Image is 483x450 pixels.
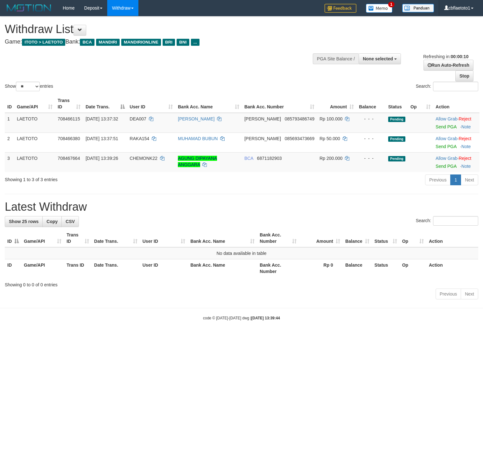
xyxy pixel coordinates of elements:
span: Rp 200.000 [319,156,342,161]
span: Pending [388,136,405,142]
td: · [433,133,479,152]
a: Next [461,174,478,185]
td: 1 [5,113,14,133]
th: Op: activate to sort column ascending [400,229,426,247]
th: Date Trans.: activate to sort column descending [83,95,127,113]
th: ID [5,259,21,277]
th: Bank Acc. Number: activate to sort column ascending [257,229,299,247]
div: Showing 1 to 3 of 3 entries [5,174,197,183]
div: PGA Site Balance / [313,53,359,64]
strong: [DATE] 13:39:44 [251,316,280,320]
input: Search: [433,82,478,91]
td: 2 [5,133,14,152]
th: Amount: activate to sort column ascending [299,229,343,247]
strong: 00:00:10 [451,54,468,59]
th: Balance: activate to sort column ascending [343,229,372,247]
span: [DATE] 13:37:32 [86,116,118,121]
a: Reject [458,136,471,141]
span: 708467664 [58,156,80,161]
span: · [436,156,458,161]
td: LAETOTO [14,152,55,172]
span: [DATE] 13:39:26 [86,156,118,161]
a: Previous [436,289,461,299]
th: Bank Acc. Name: activate to sort column ascending [175,95,242,113]
span: 1 [388,2,395,7]
a: CSV [61,216,79,227]
span: Rp 50.000 [319,136,340,141]
th: Balance [343,259,372,277]
th: Status [386,95,408,113]
th: Action [433,95,479,113]
th: Op: activate to sort column ascending [408,95,433,113]
span: Copy 6871182903 to clipboard [257,156,282,161]
input: Search: [433,216,478,226]
td: · [433,113,479,133]
a: Show 25 rows [5,216,43,227]
span: Pending [388,156,405,161]
th: Op [400,259,426,277]
span: Copy 085793486749 to clipboard [285,116,314,121]
th: Trans ID [64,259,92,277]
th: ID: activate to sort column descending [5,229,21,247]
span: MANDIRI [96,39,120,46]
th: Date Trans.: activate to sort column ascending [92,229,140,247]
span: BRI [163,39,175,46]
span: Show 25 rows [9,219,38,224]
a: AGUNG DIPAYANA ANGGARA [178,156,217,167]
h4: Game: Bank: [5,39,316,45]
label: Show entries [5,82,53,91]
span: Refreshing in: [423,54,468,59]
span: RAKA154 [130,136,149,141]
a: Copy [42,216,62,227]
th: Date Trans. [92,259,140,277]
span: 708466380 [58,136,80,141]
button: None selected [359,53,401,64]
span: Copy [46,219,58,224]
a: Note [461,124,471,129]
span: · [436,136,458,141]
a: Reject [458,156,471,161]
th: Trans ID: activate to sort column ascending [55,95,83,113]
th: Bank Acc. Number: activate to sort column ascending [242,95,317,113]
a: Allow Grab [436,136,457,141]
a: Reject [458,116,471,121]
span: [PERSON_NAME] [244,116,281,121]
a: Stop [455,71,473,81]
th: User ID: activate to sort column ascending [127,95,176,113]
a: Send PGA [436,164,456,169]
span: CSV [66,219,75,224]
span: BCA [80,39,94,46]
td: No data available in table [5,247,478,259]
a: Next [461,289,478,299]
th: Action [426,259,478,277]
a: Run Auto-Refresh [423,60,473,71]
span: MANDIRIONLINE [121,39,161,46]
th: Bank Acc. Name [188,259,257,277]
div: - - - [359,116,383,122]
th: Bank Acc. Name: activate to sort column ascending [188,229,257,247]
th: Balance [356,95,386,113]
td: LAETOTO [14,113,55,133]
th: ID [5,95,14,113]
img: MOTION_logo.png [5,3,53,13]
span: BCA [244,156,253,161]
span: BNI [177,39,189,46]
div: - - - [359,135,383,142]
span: · [436,116,458,121]
span: ITOTO > LAETOTO [22,39,65,46]
a: Send PGA [436,144,456,149]
a: [PERSON_NAME] [178,116,214,121]
span: [PERSON_NAME] [244,136,281,141]
th: Game/API [21,259,64,277]
th: Game/API: activate to sort column ascending [14,95,55,113]
th: Rp 0 [299,259,343,277]
a: 1 [450,174,461,185]
th: Game/API: activate to sort column ascending [21,229,64,247]
label: Search: [416,216,478,226]
div: - - - [359,155,383,161]
img: Button%20Memo.svg [366,4,393,13]
span: Pending [388,117,405,122]
span: DEA007 [130,116,146,121]
span: Copy 085693473669 to clipboard [285,136,314,141]
a: MUHAMAD BUBUN [178,136,218,141]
